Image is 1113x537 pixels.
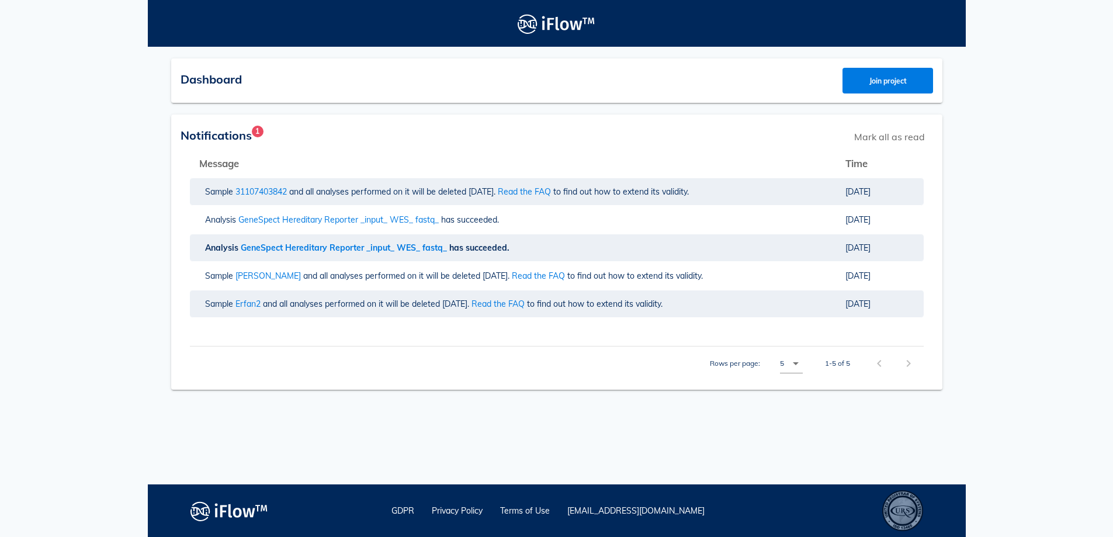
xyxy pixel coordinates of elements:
[780,354,803,373] div: 5Rows per page:
[391,505,414,516] a: GDPR
[252,126,263,137] span: Badge
[205,214,238,225] span: Analysis
[845,242,871,253] span: [DATE]
[498,186,551,197] a: Read the FAQ
[235,186,289,197] span: 31107403842
[845,186,871,197] span: [DATE]
[235,271,303,281] span: [PERSON_NAME]
[553,186,691,197] span: to find out how to extend its validity.
[527,299,665,309] span: to find out how to extend its validity.
[235,299,263,309] span: Erfan2
[836,150,924,178] th: Time: Not sorted. Activate to sort ascending.
[190,150,836,178] th: Message
[181,128,252,143] span: Notifications
[238,214,441,225] span: GeneSpect Hereditary Reporter _input_ WES_ fastq_
[263,299,471,309] span: and all analyses performed on it will be deleted [DATE].
[205,186,235,197] span: Sample
[845,271,871,281] span: [DATE]
[205,271,235,281] span: Sample
[190,498,268,524] img: logo
[710,347,803,380] div: Rows per page:
[567,271,705,281] span: to find out how to extend its validity.
[882,490,923,531] div: ISO 13485 – Quality Management System
[780,358,784,369] div: 5
[789,356,803,370] i: arrow_drop_down
[848,124,931,150] span: Mark all as read
[845,214,871,225] span: [DATE]
[854,77,921,85] span: Join project
[449,242,512,253] span: has succeeded.
[205,299,235,309] span: Sample
[148,11,966,37] a: Logo
[289,186,498,197] span: and all analyses performed on it will be deleted [DATE].
[842,68,933,93] button: Join project
[845,299,871,309] span: [DATE]
[181,72,242,86] span: Dashboard
[241,242,449,253] span: GeneSpect Hereditary Reporter _input_ WES_ fastq_
[303,271,512,281] span: and all analyses performed on it will be deleted [DATE].
[845,157,868,169] span: Time
[567,505,705,516] a: [EMAIL_ADDRESS][DOMAIN_NAME]
[512,271,565,281] a: Read the FAQ
[432,505,483,516] a: Privacy Policy
[471,299,525,309] a: Read the FAQ
[199,157,239,169] span: Message
[500,505,550,516] a: Terms of Use
[441,214,501,225] span: has succeeded.
[825,358,850,369] div: 1-5 of 5
[205,242,241,253] span: Analysis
